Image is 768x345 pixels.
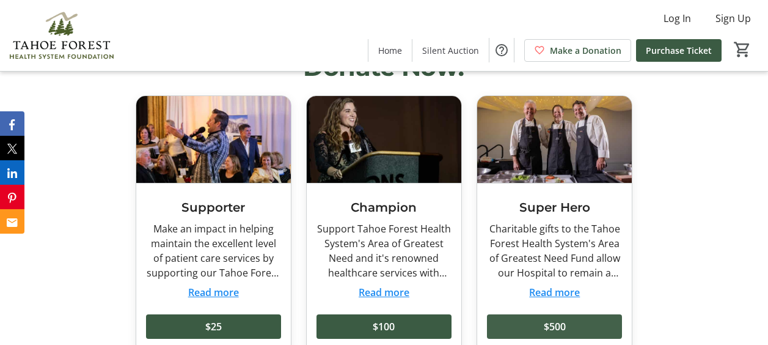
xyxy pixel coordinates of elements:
[422,44,479,57] span: Silent Auction
[706,9,761,28] button: Sign Up
[544,319,566,334] span: $500
[359,285,409,300] button: Read more
[646,44,712,57] span: Purchase Ticket
[477,96,632,183] img: Super Hero
[307,96,461,183] img: Champion
[487,221,622,280] div: Charitable gifts to the Tahoe Forest Health System's Area of Greatest Need Fund allow our Hospita...
[316,198,452,217] h3: Champion
[368,39,412,62] a: Home
[654,9,701,28] button: Log In
[373,319,395,334] span: $100
[550,44,621,57] span: Make a Donation
[529,285,580,300] button: Read more
[205,319,222,334] span: $25
[316,221,452,280] div: Support Tahoe Forest Health System's Area of Greatest Need and it's renowned healthcare services ...
[664,11,691,26] span: Log In
[7,5,116,66] img: Tahoe Forest Health System Foundation's Logo
[378,44,402,57] span: Home
[412,39,489,62] a: Silent Auction
[731,39,753,61] button: Cart
[316,314,452,339] button: $100
[636,39,722,62] a: Purchase Ticket
[146,221,281,280] div: Make an impact in helping maintain the excellent level of patient care services by supporting our...
[524,39,631,62] a: Make a Donation
[487,198,622,217] h3: Super Hero
[487,314,622,339] button: $500
[489,38,514,62] button: Help
[715,11,751,26] span: Sign Up
[188,285,239,300] button: Read more
[146,198,281,217] h3: Supporter
[136,96,291,183] img: Supporter
[146,314,281,339] button: $25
